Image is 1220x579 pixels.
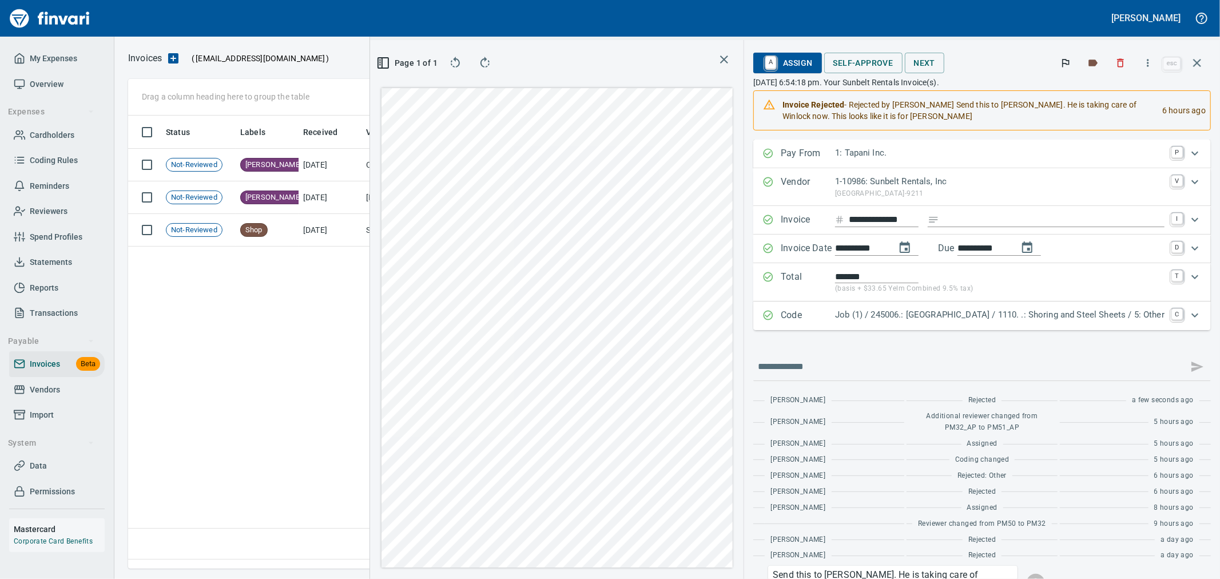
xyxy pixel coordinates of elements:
[770,486,825,498] span: [PERSON_NAME]
[762,53,812,73] span: Assign
[299,181,361,214] td: [DATE]
[9,173,105,199] a: Reminders
[9,275,105,301] a: Reports
[1014,234,1041,261] button: change due date
[770,534,825,546] span: [PERSON_NAME]
[379,53,437,73] button: Page 1 of 1
[1112,12,1181,24] h5: [PERSON_NAME]
[9,249,105,275] a: Statements
[957,470,1007,482] span: Rejected: Other
[1153,94,1206,126] div: 6 hours ago
[753,302,1211,330] div: Expand
[1163,57,1181,70] a: esc
[128,51,162,65] p: Invoices
[166,225,222,236] span: Not-Reviewed
[1171,270,1183,281] a: T
[9,148,105,173] a: Coding Rules
[1154,502,1194,514] span: 8 hours ago
[9,377,105,403] a: Vendors
[9,224,105,250] a: Spend Profiles
[938,241,992,255] p: Due
[753,263,1211,302] div: Expand
[241,192,306,203] span: [PERSON_NAME]
[770,417,825,428] span: [PERSON_NAME]
[833,56,893,70] span: Self-Approve
[770,550,825,561] span: [PERSON_NAME]
[1154,518,1194,530] span: 9 hours ago
[303,125,337,139] span: Received
[835,146,1165,160] p: 1: Tapani Inc.
[968,534,996,546] span: Rejected
[166,125,190,139] span: Status
[835,213,844,227] svg: Invoice number
[1080,50,1106,76] button: Labels
[1132,395,1194,406] span: a few seconds ago
[782,94,1153,126] div: - Rejected by [PERSON_NAME] Send this to [PERSON_NAME]. He is taking care of Winlock now. This lo...
[76,358,100,371] span: Beta
[968,486,996,498] span: Rejected
[753,140,1211,168] div: Expand
[9,46,105,72] a: My Expenses
[781,308,835,323] p: Code
[9,300,105,326] a: Transactions
[240,125,265,139] span: Labels
[770,395,825,406] span: [PERSON_NAME]
[142,91,309,102] p: Drag a column heading here to group the table
[299,214,361,247] td: [DATE]
[240,125,280,139] span: Labels
[8,334,94,348] span: Payable
[1171,308,1183,320] a: C
[3,101,99,122] button: Expenses
[1135,50,1161,76] button: More
[918,518,1046,530] span: Reviewer changed from PM50 to PM32
[7,5,93,32] img: Finvari
[770,438,825,450] span: [PERSON_NAME]
[9,122,105,148] a: Cardholders
[1161,49,1211,77] span: Close invoice
[361,214,476,247] td: Sunbelt Rentals, Inc (1-10986)
[781,146,835,161] p: Pay From
[30,255,72,269] span: Statements
[824,53,903,74] button: Self-Approve
[891,234,919,261] button: change date
[835,308,1165,322] p: Job (1) / 245006.: [GEOGRAPHIC_DATA] / 1110. .: Shoring and Steel Sheets / 5: Other
[30,204,67,219] span: Reviewers
[914,56,936,70] span: Next
[30,383,60,397] span: Vendors
[968,550,996,561] span: Rejected
[1171,241,1183,253] a: D
[782,100,844,109] strong: Invoice Rejected
[968,395,996,406] span: Rejected
[1154,438,1194,450] span: 5 hours ago
[781,213,835,228] p: Invoice
[753,53,821,73] button: AAssign
[1161,550,1194,561] span: a day ago
[770,470,825,482] span: [PERSON_NAME]
[30,408,54,422] span: Import
[14,523,105,536] h6: Mastercard
[912,411,1052,434] span: Additional reviewer changed from PM32_AP to PM51_AP
[1171,213,1183,224] a: I
[967,502,998,514] span: Assigned
[955,454,1010,466] span: Coding changed
[30,281,58,295] span: Reports
[1108,50,1133,76] button: Discard
[14,537,93,545] a: Corporate Card Benefits
[9,402,105,428] a: Import
[781,270,835,295] p: Total
[384,56,432,70] span: Page 1 of 1
[835,188,1165,200] p: [GEOGRAPHIC_DATA]-9211
[30,306,78,320] span: Transactions
[303,125,352,139] span: Received
[753,77,1211,88] p: [DATE] 6:54:18 pm. Your Sunbelt Rentals Invoice(s).
[30,128,74,142] span: Cardholders
[9,479,105,505] a: Permissions
[194,53,326,64] span: [EMAIL_ADDRESS][DOMAIN_NAME]
[361,181,476,214] td: [PERSON_NAME] Company Inc. (1-10431)
[128,51,162,65] nav: breadcrumb
[3,331,99,352] button: Payable
[241,160,306,170] span: [PERSON_NAME]
[166,125,205,139] span: Status
[781,241,835,256] p: Invoice Date
[30,51,77,66] span: My Expenses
